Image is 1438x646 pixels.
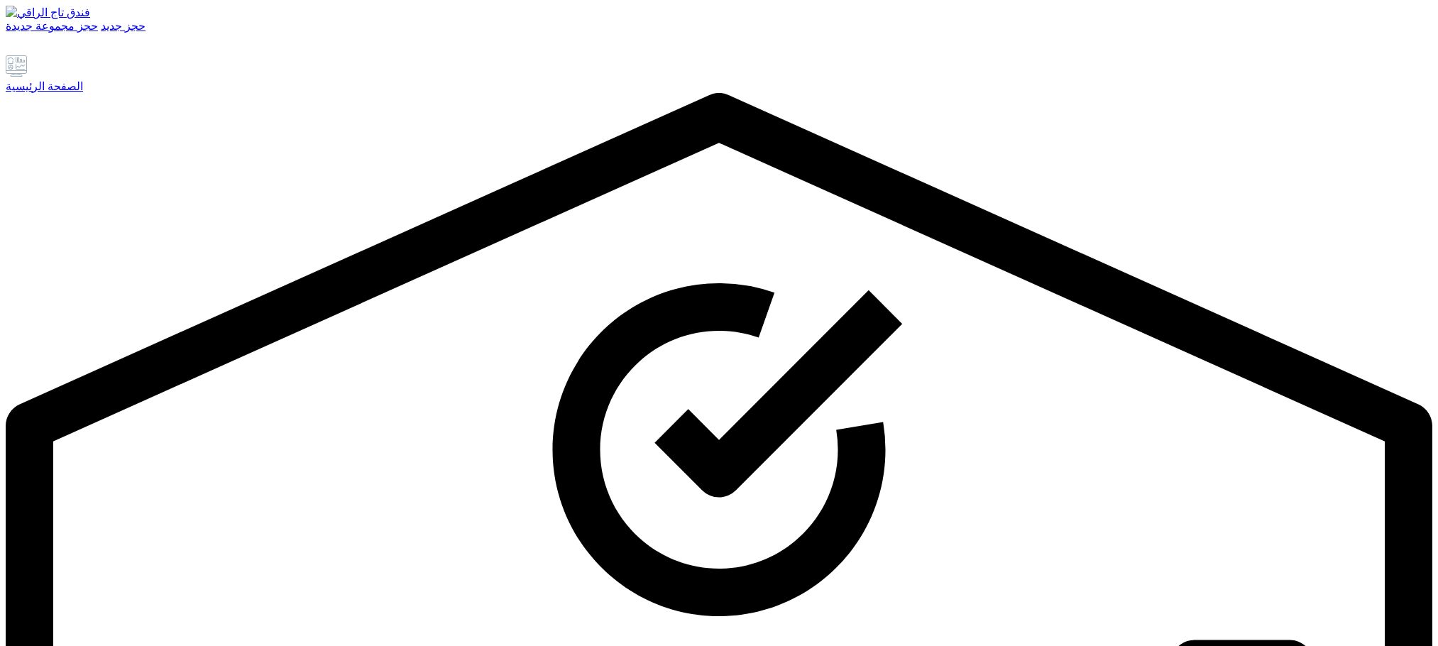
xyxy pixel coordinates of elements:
[48,43,65,55] a: تعليقات الموظفين
[6,55,1432,93] a: الصفحة الرئيسية
[101,20,146,32] a: حجز جديد
[6,80,83,92] font: الصفحة الرئيسية
[6,6,1432,19] a: فندق تاج الراقي
[6,6,90,19] img: فندق تاج الراقي
[27,43,45,55] a: إعدادات
[6,43,24,55] a: يدعم
[6,20,98,32] a: حجز مجموعة جديدة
